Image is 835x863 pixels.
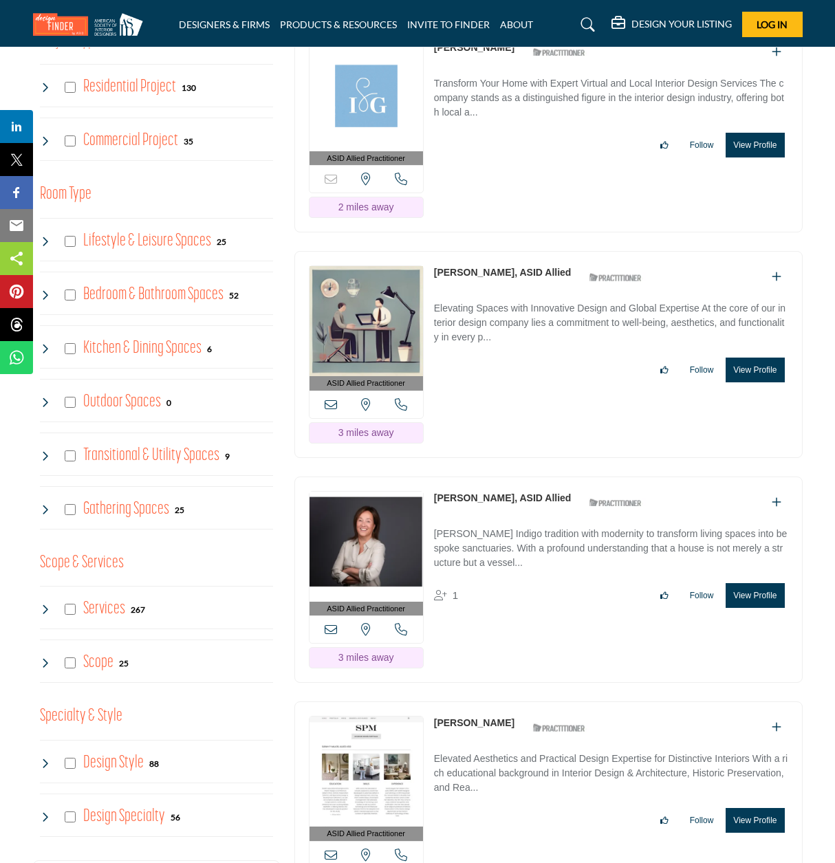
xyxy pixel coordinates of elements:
div: 25 Results For Gathering Spaces [175,503,184,516]
button: Follow [681,584,723,607]
p: Elevating Spaces with Innovative Design and Global Expertise At the core of our interior design c... [434,301,788,347]
h3: Specialty & Style [40,703,122,730]
input: Select Bedroom & Bathroom Spaces checkbox [65,290,76,301]
img: Mary Valdambrini, ASID Allied [310,266,423,376]
h4: Kitchen & Dining Spaces: Kitchen & Dining Spaces [83,336,202,360]
p: [PERSON_NAME] Indigo tradition with modernity to transform living spaces into bespoke sanctuaries... [434,527,788,573]
span: 2 miles away [338,201,394,212]
button: View Profile [726,133,784,157]
input: Select Outdoor Spaces checkbox [65,397,76,408]
div: 56 Results For Design Specialty [171,811,180,823]
img: Sarah Major [310,717,423,827]
b: 56 [171,813,180,822]
a: ABOUT [500,19,533,30]
div: 52 Results For Bedroom & Bathroom Spaces [229,289,239,301]
h4: Bedroom & Bathroom Spaces: Bedroom & Bathroom Spaces [83,283,224,307]
img: Site Logo [33,13,150,36]
div: 25 Results For Scope [119,657,129,669]
span: 1 [453,589,458,601]
h4: Transitional & Utility Spaces: Transitional & Utility Spaces [83,444,219,468]
img: ASID Qualified Practitioners Badge Icon [528,44,589,61]
b: 25 [175,505,184,515]
h4: Outdoor Spaces: Outdoor Spaces [83,390,161,414]
span: ASID Allied Practitioner [327,603,405,615]
button: View Profile [726,583,784,608]
p: Transform Your Home with Expert Virtual and Local Interior Design Services The company stands as ... [434,76,788,122]
p: Barbra Fordyce, ASID Allied [434,491,572,505]
div: 0 Results For Outdoor Spaces [166,396,171,408]
img: Marian P. Marino [310,41,423,151]
a: ASID Allied Practitioner [310,492,423,616]
img: Barbra Fordyce, ASID Allied [310,492,423,602]
span: ASID Allied Practitioner [327,828,405,840]
button: Log In [742,12,803,37]
input: Select Transitional & Utility Spaces checkbox [65,450,76,461]
input: Select Lifestyle & Leisure Spaces checkbox [65,236,76,247]
button: View Profile [726,808,784,833]
a: Search [567,14,604,36]
div: DESIGN YOUR LISTING [611,17,732,33]
button: Like listing [651,133,677,157]
b: 9 [225,452,230,461]
span: 3 miles away [338,427,394,438]
button: Scope & Services [40,550,124,576]
input: Select Commercial Project checkbox [65,135,76,146]
b: 88 [149,759,159,769]
span: Log In [757,19,788,30]
a: ASID Allied Practitioner [310,717,423,841]
input: Select Design Specialty checkbox [65,811,76,822]
a: PRODUCTS & RESOURCES [280,19,397,30]
a: [PERSON_NAME], ASID Allied [434,267,572,278]
h4: Residential Project: Types of projects range from simple residential renovations to highly comple... [83,75,176,99]
h4: Lifestyle & Leisure Spaces: Lifestyle & Leisure Spaces [83,229,211,253]
div: 88 Results For Design Style [149,757,159,769]
img: ASID Qualified Practitioners Badge Icon [584,494,646,512]
a: INVITE TO FINDER [407,19,490,30]
button: Follow [681,809,723,832]
p: Mary Valdambrini, ASID Allied [434,265,572,280]
h4: Scope: New build or renovation [83,651,113,675]
button: Like listing [651,809,677,832]
div: 35 Results For Commercial Project [184,135,193,147]
input: Select Gathering Spaces checkbox [65,504,76,515]
h4: Design Style: Styles that range from contemporary to Victorian to meet any aesthetic vision. [83,751,144,775]
img: ASID Qualified Practitioners Badge Icon [528,719,589,736]
a: Add To List [772,496,781,508]
div: 25 Results For Lifestyle & Leisure Spaces [217,235,226,248]
b: 267 [131,605,145,615]
h4: Gathering Spaces: Gathering Spaces [83,497,169,521]
div: 9 Results For Transitional & Utility Spaces [225,450,230,462]
b: 35 [184,137,193,146]
span: 3 miles away [338,652,394,663]
h4: Design Specialty: Sustainable, accessible, health-promoting, neurodiverse-friendly, age-in-place,... [83,805,165,829]
p: Marian P. Marino [434,41,514,55]
button: View Profile [726,358,784,382]
p: Elevated Aesthetics and Practical Design Expertise for Distinctive Interiors With a rich educatio... [434,752,788,798]
div: 267 Results For Services [131,603,145,615]
b: 6 [207,345,212,354]
input: Select Scope checkbox [65,657,76,668]
a: [PERSON_NAME] Indigo tradition with modernity to transform living spaces into bespoke sanctuaries... [434,518,788,573]
button: Like listing [651,358,677,382]
input: Select Design Style checkbox [65,758,76,769]
div: Followers [434,587,458,604]
button: Room Type [40,182,91,208]
b: 52 [229,291,239,301]
input: Select Services checkbox [65,604,76,615]
a: [PERSON_NAME], ASID Allied [434,492,572,503]
input: Select Residential Project checkbox [65,82,76,93]
a: Add To List [772,721,781,733]
button: Follow [681,358,723,382]
h4: Commercial Project: Involve the design, construction, or renovation of spaces used for business p... [83,129,178,153]
b: 25 [217,237,226,247]
b: 25 [119,659,129,668]
b: 0 [166,398,171,408]
div: 6 Results For Kitchen & Dining Spaces [207,342,212,355]
a: Add To List [772,46,781,58]
img: ASID Qualified Practitioners Badge Icon [584,269,646,286]
a: Transform Your Home with Expert Virtual and Local Interior Design Services The company stands as ... [434,68,788,122]
a: ASID Allied Practitioner [310,41,423,166]
h5: DESIGN YOUR LISTING [631,18,732,30]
